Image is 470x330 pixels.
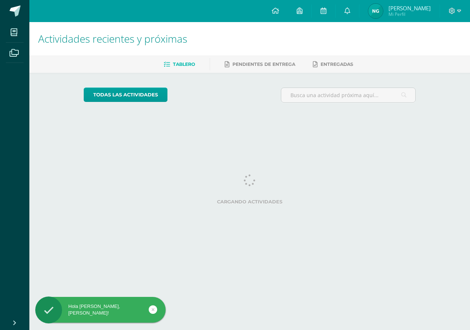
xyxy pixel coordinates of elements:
a: Pendientes de entrega [225,58,295,70]
span: Pendientes de entrega [232,61,295,67]
img: 8ba1fc944c4b112768bd338cf030266e.png [368,4,383,18]
span: Entregadas [321,61,353,67]
a: Entregadas [313,58,353,70]
label: Cargando actividades [84,199,416,205]
span: Tablero [173,61,195,67]
input: Busca una actividad próxima aquí... [281,88,416,102]
div: Hola [PERSON_NAME], [PERSON_NAME]! [35,303,166,316]
a: Tablero [164,58,195,70]
a: todas las Actividades [84,88,167,102]
span: [PERSON_NAME] [388,4,431,12]
span: Mi Perfil [388,11,431,17]
span: Actividades recientes y próximas [38,32,187,46]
